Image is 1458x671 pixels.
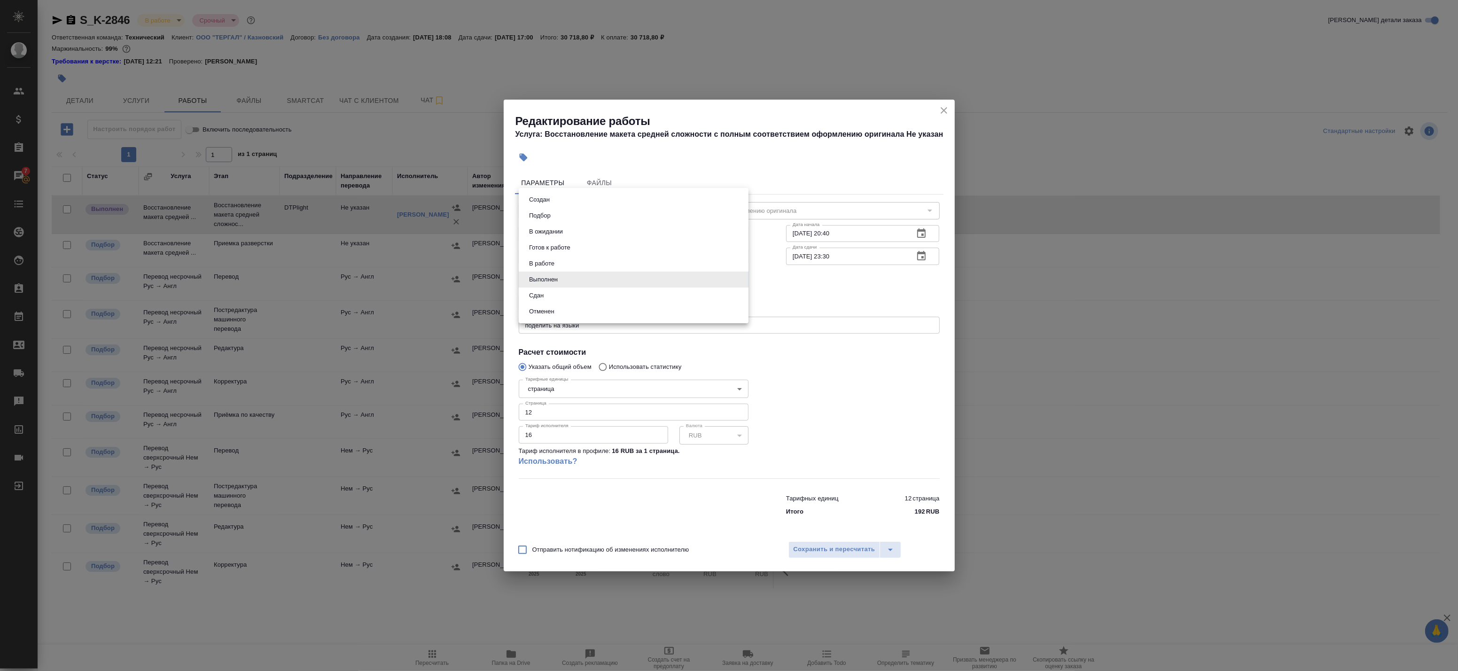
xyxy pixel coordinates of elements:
button: Готов к работе [526,242,573,253]
button: Подбор [526,211,554,221]
button: Выполнен [526,274,561,285]
button: В ожидании [526,226,566,237]
button: Отменен [526,306,557,317]
button: В работе [526,258,557,269]
button: Сдан [526,290,546,301]
button: Создан [526,195,553,205]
